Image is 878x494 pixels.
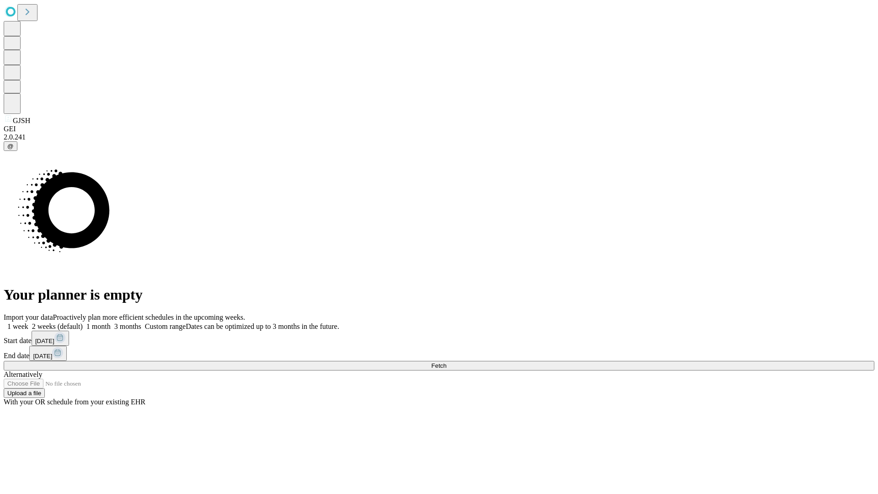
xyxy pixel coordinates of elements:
span: 3 months [114,322,141,330]
span: 1 week [7,322,28,330]
span: [DATE] [35,338,54,344]
span: 2 weeks (default) [32,322,83,330]
span: Fetch [431,362,446,369]
h1: Your planner is empty [4,286,874,303]
span: [DATE] [33,353,52,360]
span: @ [7,143,14,150]
div: End date [4,346,874,361]
button: Upload a file [4,388,45,398]
div: GEI [4,125,874,133]
button: [DATE] [29,346,67,361]
button: @ [4,141,17,151]
span: With your OR schedule from your existing EHR [4,398,145,406]
span: Proactively plan more efficient schedules in the upcoming weeks. [53,313,245,321]
button: Fetch [4,361,874,370]
span: 1 month [86,322,111,330]
span: GJSH [13,117,30,124]
span: Import your data [4,313,53,321]
span: Dates can be optimized up to 3 months in the future. [186,322,339,330]
button: [DATE] [32,331,69,346]
div: 2.0.241 [4,133,874,141]
div: Start date [4,331,874,346]
span: Custom range [145,322,186,330]
span: Alternatively [4,370,42,378]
